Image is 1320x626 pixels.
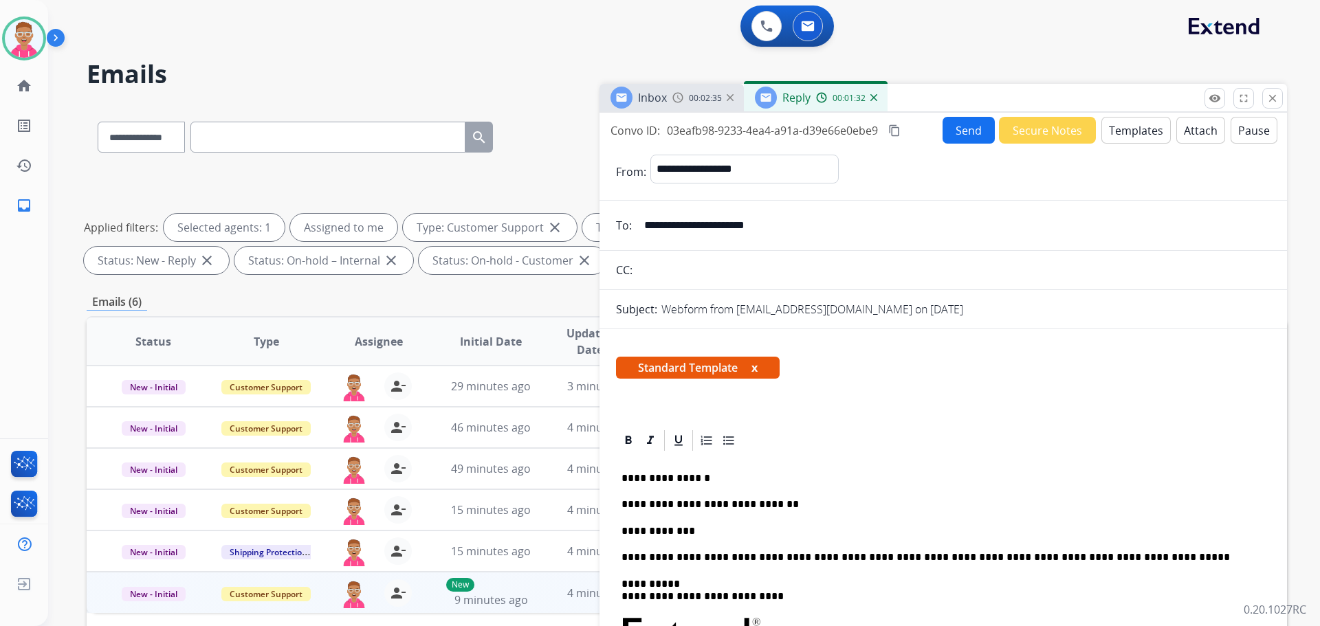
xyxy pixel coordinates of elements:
span: 15 minutes ago [451,502,531,517]
mat-icon: close [576,252,593,269]
img: agent-avatar [340,372,368,401]
span: 00:02:35 [689,93,722,104]
p: To: [616,217,632,234]
img: agent-avatar [340,414,368,443]
div: Ordered List [696,430,717,451]
p: Subject: [616,301,657,317]
p: Applied filters: [84,219,158,236]
img: avatar [5,19,43,58]
mat-icon: content_copy [888,124,901,137]
span: Initial Date [460,333,522,350]
span: New - Initial [122,545,186,559]
div: Assigned to me [290,214,397,241]
mat-icon: home [16,78,32,94]
div: Status: On-hold – Internal [234,247,413,274]
p: 0.20.1027RC [1244,601,1306,618]
span: Standard Template [616,357,780,379]
mat-icon: inbox [16,197,32,214]
div: Type: Customer Support [403,214,577,241]
mat-icon: person_remove [390,419,406,436]
p: Convo ID: [610,122,660,139]
mat-icon: person_remove [390,460,406,477]
mat-icon: person_remove [390,378,406,394]
mat-icon: close [547,219,563,236]
span: 03eafb98-9233-4ea4-a91a-d39e66e0ebe9 [667,123,878,138]
h2: Emails [87,60,1287,88]
span: 4 minutes ago [567,544,641,559]
span: 46 minutes ago [451,420,531,435]
span: Updated Date [559,325,621,358]
span: New - Initial [122,504,186,518]
div: Status: New - Reply [84,247,229,274]
p: Webform from [EMAIL_ADDRESS][DOMAIN_NAME] on [DATE] [661,301,963,317]
div: Status: On-hold - Customer [419,247,606,274]
button: Secure Notes [999,117,1096,144]
span: 9 minutes ago [454,592,528,607]
button: Send [943,117,995,144]
img: agent-avatar [340,579,368,608]
mat-icon: close [199,252,215,269]
span: 3 minutes ago [567,379,641,394]
span: New - Initial [122,462,186,477]
div: Bold [618,430,639,451]
span: New - Initial [122,421,186,436]
button: Pause [1231,117,1277,144]
span: New - Initial [122,380,186,394]
mat-icon: list_alt [16,118,32,134]
span: Inbox [638,90,667,105]
span: Customer Support [221,587,311,601]
mat-icon: close [383,252,399,269]
mat-icon: person_remove [390,502,406,518]
button: x [751,359,758,376]
span: Reply [782,90,811,105]
p: New [446,578,474,592]
mat-icon: fullscreen [1237,92,1250,104]
mat-icon: person_remove [390,543,406,559]
div: Bullet List [718,430,739,451]
span: Customer Support [221,421,311,436]
span: Status [135,333,171,350]
img: agent-avatar [340,496,368,525]
p: From: [616,164,646,180]
p: CC: [616,262,632,278]
span: Customer Support [221,462,311,477]
div: Underline [668,430,689,451]
span: 15 minutes ago [451,544,531,559]
span: New - Initial [122,587,186,601]
mat-icon: remove_red_eye [1209,92,1221,104]
span: 4 minutes ago [567,585,641,601]
p: Emails (6) [87,293,147,311]
div: Type: Shipping Protection [582,214,762,241]
span: Type [254,333,279,350]
span: Customer Support [221,504,311,518]
button: Templates [1101,117,1171,144]
span: 49 minutes ago [451,461,531,476]
mat-icon: search [471,129,487,146]
span: 4 minutes ago [567,502,641,517]
span: 4 minutes ago [567,420,641,435]
mat-icon: close [1266,92,1279,104]
span: 00:01:32 [833,93,866,104]
button: Attach [1176,117,1225,144]
span: 29 minutes ago [451,379,531,394]
span: Shipping Protection [221,545,316,559]
span: Customer Support [221,380,311,394]
img: agent-avatar [340,537,368,566]
mat-icon: person_remove [390,585,406,601]
mat-icon: history [16,157,32,174]
span: 4 minutes ago [567,461,641,476]
div: Italic [640,430,661,451]
span: Assignee [355,333,403,350]
img: agent-avatar [340,455,368,484]
div: Selected agents: 1 [164,214,285,241]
